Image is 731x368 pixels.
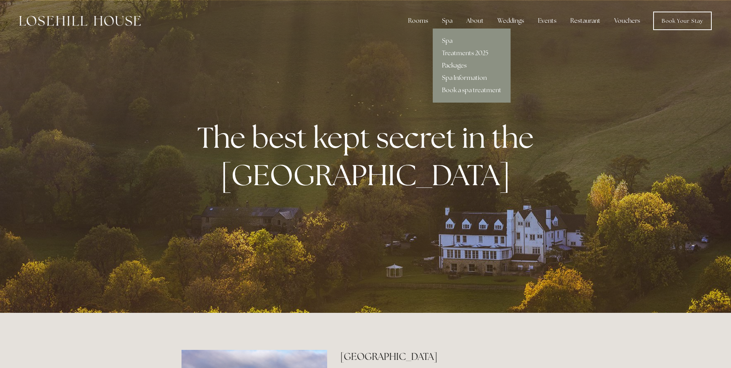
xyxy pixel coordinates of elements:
[19,16,141,26] img: Losehill House
[402,13,434,29] div: Rooms
[433,59,511,72] a: Packages
[340,350,550,363] h2: [GEOGRAPHIC_DATA]
[436,13,459,29] div: Spa
[433,84,511,96] a: Book a spa treatment
[433,72,511,84] a: Spa Information
[197,118,540,194] strong: The best kept secret in the [GEOGRAPHIC_DATA]
[433,35,511,47] a: Spa
[608,13,646,29] a: Vouchers
[491,13,530,29] div: Weddings
[433,47,511,59] a: Treatments 2025
[564,13,607,29] div: Restaurant
[460,13,490,29] div: About
[532,13,563,29] div: Events
[653,12,712,30] a: Book Your Stay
